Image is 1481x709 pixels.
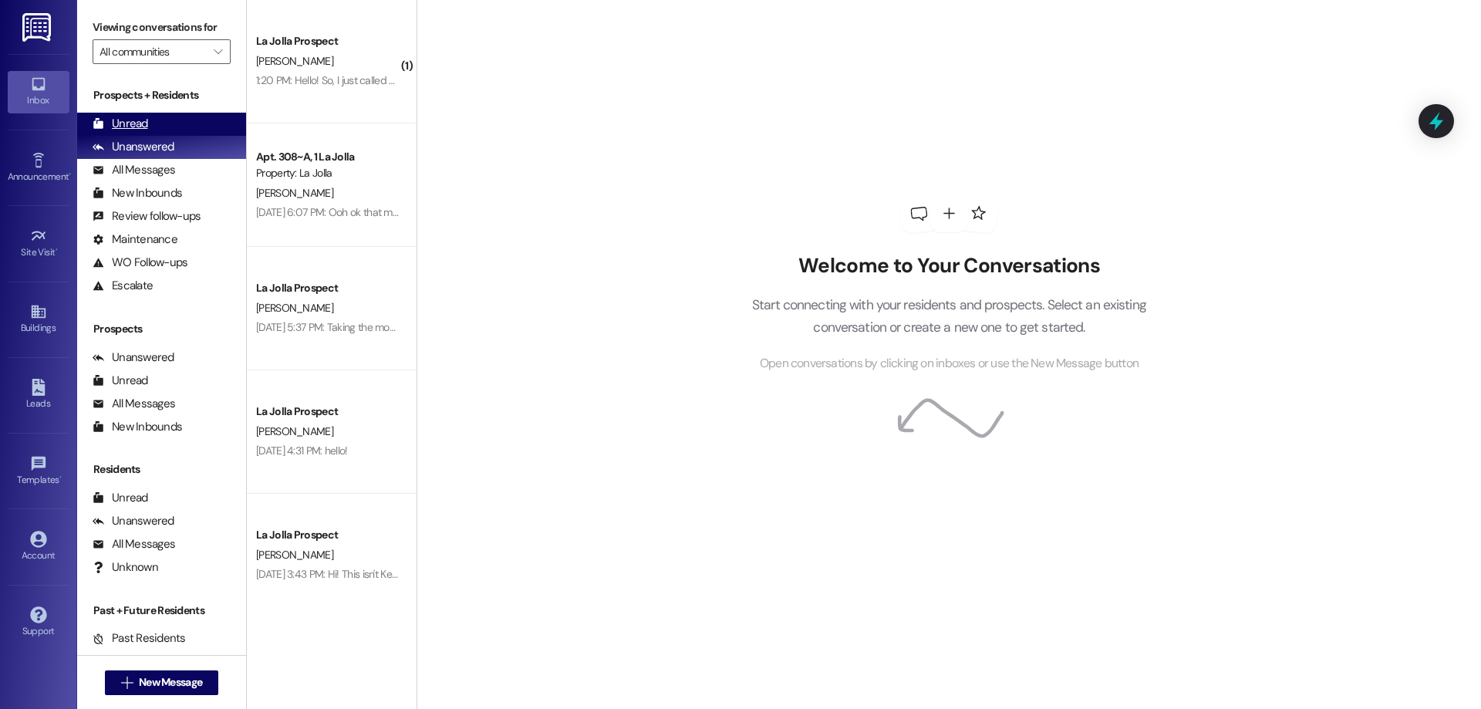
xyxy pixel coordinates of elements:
[256,73,1315,87] div: 1:20 PM: Hello! So, I just called and I was wondering if I could have the late fee for my current...
[59,472,62,483] span: •
[93,116,148,132] div: Unread
[8,299,69,340] a: Buildings
[256,54,333,68] span: [PERSON_NAME]
[214,46,222,58] i: 
[105,670,219,695] button: New Message
[93,231,177,248] div: Maintenance
[8,526,69,568] a: Account
[93,419,182,435] div: New Inbounds
[93,255,187,271] div: WO Follow-ups
[93,139,174,155] div: Unanswered
[77,461,246,478] div: Residents
[93,15,231,39] label: Viewing conversations for
[728,254,1169,279] h2: Welcome to Your Conversations
[93,373,148,389] div: Unread
[121,677,133,689] i: 
[139,674,202,690] span: New Message
[256,33,399,49] div: La Jolla Prospect
[8,451,69,492] a: Templates •
[93,513,174,529] div: Unanswered
[256,149,399,165] div: Apt. 308~A, 1 La Jolla
[256,320,465,334] div: [DATE] 5:37 PM: Taking the monthly charge off?
[93,630,186,647] div: Past Residents
[256,424,333,438] span: [PERSON_NAME]
[93,208,201,225] div: Review follow-ups
[56,245,58,255] span: •
[256,527,399,543] div: La Jolla Prospect
[93,396,175,412] div: All Messages
[256,403,399,420] div: La Jolla Prospect
[256,280,399,296] div: La Jolla Prospect
[100,39,206,64] input: All communities
[256,444,348,457] div: [DATE] 4:31 PM: hello!
[728,294,1169,338] p: Start connecting with your residents and prospects. Select an existing conversation or create a n...
[77,603,246,619] div: Past + Future Residents
[69,169,71,180] span: •
[256,548,333,562] span: [PERSON_NAME]
[77,87,246,103] div: Prospects + Residents
[760,354,1139,373] span: Open conversations by clicking on inboxes or use the New Message button
[77,321,246,337] div: Prospects
[256,301,333,315] span: [PERSON_NAME]
[8,223,69,265] a: Site Visit •
[256,186,333,200] span: [PERSON_NAME]
[22,13,54,42] img: ResiDesk Logo
[8,71,69,113] a: Inbox
[8,374,69,416] a: Leads
[93,536,175,552] div: All Messages
[256,567,426,581] div: [DATE] 3:43 PM: Hi! This isn't Kenadee:)
[8,602,69,643] a: Support
[93,559,158,576] div: Unknown
[93,162,175,178] div: All Messages
[256,205,510,219] div: [DATE] 6:07 PM: Ooh ok that makes sense I'll do that now!
[256,165,399,181] div: Property: La Jolla
[93,490,148,506] div: Unread
[93,185,182,201] div: New Inbounds
[93,349,174,366] div: Unanswered
[93,278,153,294] div: Escalate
